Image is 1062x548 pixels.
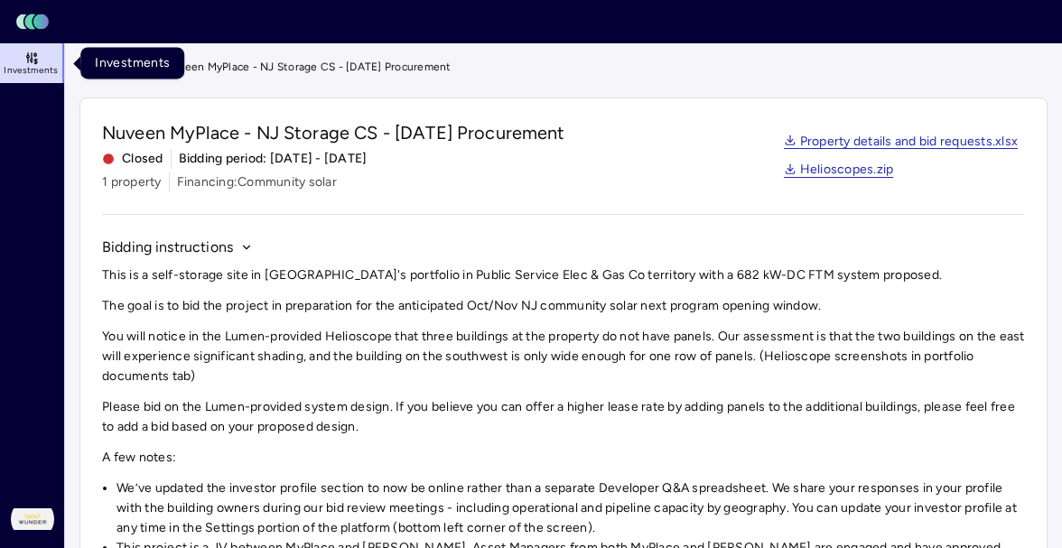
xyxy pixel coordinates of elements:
div: Investments [80,47,184,79]
p: You will notice in the Lumen-provided Helioscope that three buildings at the property do not have... [102,327,1025,386]
span: Nuveen MyPlace - NJ Storage CS - [DATE] Procurement [164,58,452,76]
p: This is a self-storage site in [GEOGRAPHIC_DATA]'s portfolio in Public Service Elec & Gas Co terr... [102,265,1025,285]
p: The goal is to bid the project in preparation for the anticipated Oct/Nov NJ community solar next... [102,296,1025,316]
span: Nuveen MyPlace - NJ Storage CS - [DATE] Procurement [102,120,565,145]
nav: breadcrumb [79,58,1048,76]
span: Investments [4,65,58,76]
img: Wunder [11,497,54,541]
p: A few notes: [102,448,1025,468]
span: Closed [102,149,163,169]
li: We’ve updated the investor profile section to now be online rather than a separate Developer Q&A ... [116,478,1025,538]
span: 1 property [102,172,162,192]
p: Please bid on the Lumen-provided system design. If you believe you can offer a higher lease rate ... [102,397,1025,437]
span: Bidding instructions [102,237,233,258]
span: Bidding period: [DATE] - [DATE] [179,149,368,169]
a: Property details and bid requests.xlsx [784,135,1019,150]
button: Bidding instructions [102,237,253,258]
a: Helioscopes.zip [784,163,894,178]
span: Financing: Community solar [177,172,337,192]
